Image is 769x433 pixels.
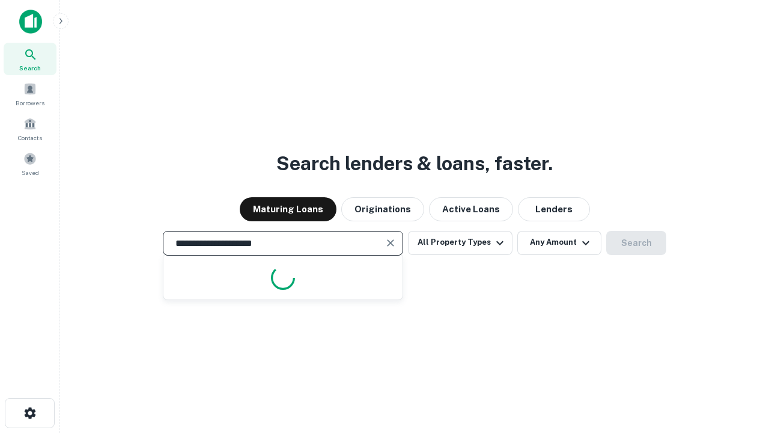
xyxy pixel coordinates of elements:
[4,147,56,180] a: Saved
[341,197,424,221] button: Originations
[517,231,601,255] button: Any Amount
[18,133,42,143] span: Contacts
[518,197,590,221] button: Lenders
[16,98,44,108] span: Borrowers
[276,149,553,178] h3: Search lenders & loans, faster.
[19,63,41,73] span: Search
[4,43,56,75] a: Search
[4,78,56,110] a: Borrowers
[408,231,512,255] button: All Property Types
[240,197,336,221] button: Maturing Loans
[429,197,513,221] button: Active Loans
[19,10,42,34] img: capitalize-icon.png
[22,168,39,177] span: Saved
[382,235,399,251] button: Clear
[4,112,56,145] a: Contacts
[709,337,769,395] iframe: Chat Widget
